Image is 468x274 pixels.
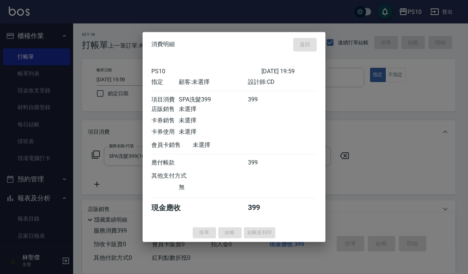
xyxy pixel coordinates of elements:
[248,78,317,86] div: 設計師: CD
[151,141,193,149] div: 會員卡銷售
[179,105,248,113] div: 未選擇
[179,184,248,191] div: 無
[151,159,179,167] div: 應付帳款
[151,117,179,125] div: 卡券銷售
[151,203,193,213] div: 現金應收
[179,96,248,104] div: SPA洗髮399
[193,141,261,149] div: 未選擇
[151,128,179,136] div: 卡券使用
[248,203,275,213] div: 399
[151,41,175,48] span: 消費明細
[179,78,248,86] div: 顧客: 未選擇
[151,78,179,86] div: 指定
[151,68,261,75] div: PS10
[179,117,248,125] div: 未選擇
[151,105,179,113] div: 店販銷售
[179,128,248,136] div: 未選擇
[151,172,207,180] div: 其他支付方式
[248,159,275,167] div: 399
[261,68,317,75] div: [DATE] 19:59
[248,96,275,104] div: 399
[151,96,179,104] div: 項目消費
